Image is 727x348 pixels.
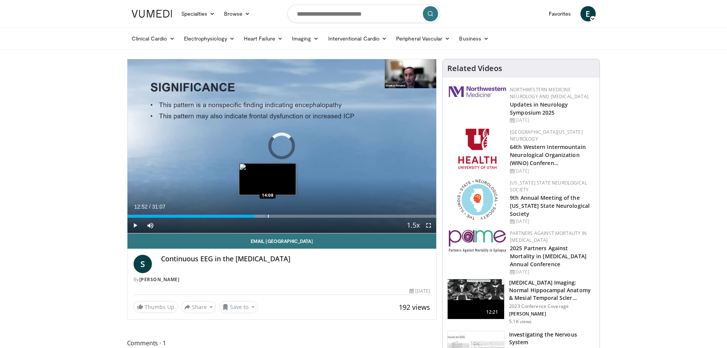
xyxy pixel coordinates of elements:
a: Browse [219,6,255,21]
img: 71a8b48c-8850-4916-bbdd-e2f3ccf11ef9.png.150x105_q85_autocrop_double_scale_upscale_version-0.2.png [457,180,498,220]
div: [DATE] [510,168,593,175]
a: Heart Failure [239,31,287,46]
a: 9th Annual Meeting of the [US_STATE] State Neurological Society [510,194,590,217]
a: Peripheral Vascular [392,31,455,46]
h4: Related Videos [447,64,502,73]
a: 64th Western Intermountain Neurological Organization (WINO) Conferen… [510,143,586,167]
a: Electrophysiology [179,31,239,46]
a: Imaging [287,31,324,46]
a: [PERSON_NAME] [139,276,180,283]
button: Share [181,301,216,313]
video-js: Video Player [127,59,437,233]
button: Mute [143,218,158,233]
a: Thumbs Up [134,301,178,313]
input: Search topics, interventions [287,5,440,23]
div: Progress Bar [127,215,437,218]
a: Interventional Cardio [324,31,392,46]
span: 192 views [399,303,430,312]
a: Northwestern Medicine Neurology and [MEDICAL_DATA] [510,86,588,100]
div: [DATE] [409,288,430,295]
h4: Continuous EEG in the [MEDICAL_DATA] [161,255,430,263]
a: [GEOGRAPHIC_DATA][US_STATE] Neurology [510,129,583,142]
p: 2023 Conference Coverage [509,303,595,309]
a: Favorites [544,6,576,21]
span: 12:52 [134,204,148,210]
img: eb8b354f-837c-42f6-ab3d-1e8ded9eaae7.png.150x105_q85_autocrop_double_scale_upscale_version-0.2.png [449,230,506,253]
a: Clinical Cardio [127,31,179,46]
img: 2a462fb6-9365-492a-ac79-3166a6f924d8.png.150x105_q85_autocrop_double_scale_upscale_version-0.2.jpg [449,86,506,97]
button: Save to [219,301,258,313]
a: 2025 Partners Against Mortality in [MEDICAL_DATA] Annual Conference [510,244,587,268]
p: 5.1K views [509,319,532,325]
a: Business [455,31,493,46]
a: Specialties [177,6,220,21]
button: Play [127,218,143,233]
button: Playback Rate [406,218,421,233]
span: Comments 1 [127,338,437,348]
img: VuMedi Logo [132,10,172,18]
a: [US_STATE] State Neurological Society [510,180,587,193]
button: Fullscreen [421,218,436,233]
img: f6362829-b0a3-407d-a044-59546adfd345.png.150x105_q85_autocrop_double_scale_upscale_version-0.2.png [458,129,496,169]
a: Email [GEOGRAPHIC_DATA] [127,233,437,249]
div: [DATE] [510,218,593,225]
a: 12:21 [MEDICAL_DATA] Imaging: Normal Hippocampal Anatomy & Mesial Temporal Scler… 2023 Conference... [447,279,595,325]
a: S [134,255,152,273]
a: Partners Against Mortality in [MEDICAL_DATA] [510,230,587,243]
h3: Investigating the Nervous System [509,331,595,346]
p: [PERSON_NAME] [509,311,595,317]
a: E [580,6,596,21]
div: [DATE] [510,269,593,275]
span: 12:21 [483,308,501,316]
span: / [149,204,151,210]
div: By [134,276,430,283]
span: 31:07 [152,204,165,210]
img: image.jpeg [239,163,296,195]
div: [DATE] [510,117,593,124]
h3: [MEDICAL_DATA] Imaging: Normal Hippocampal Anatomy & Mesial Temporal Scler… [509,279,595,302]
a: Updates in Neurology Symposium 2025 [510,101,568,116]
img: 6c4d1f96-10cf-45c9-9ea9-ef0d9b6bb473.150x105_q85_crop-smart_upscale.jpg [448,279,504,319]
